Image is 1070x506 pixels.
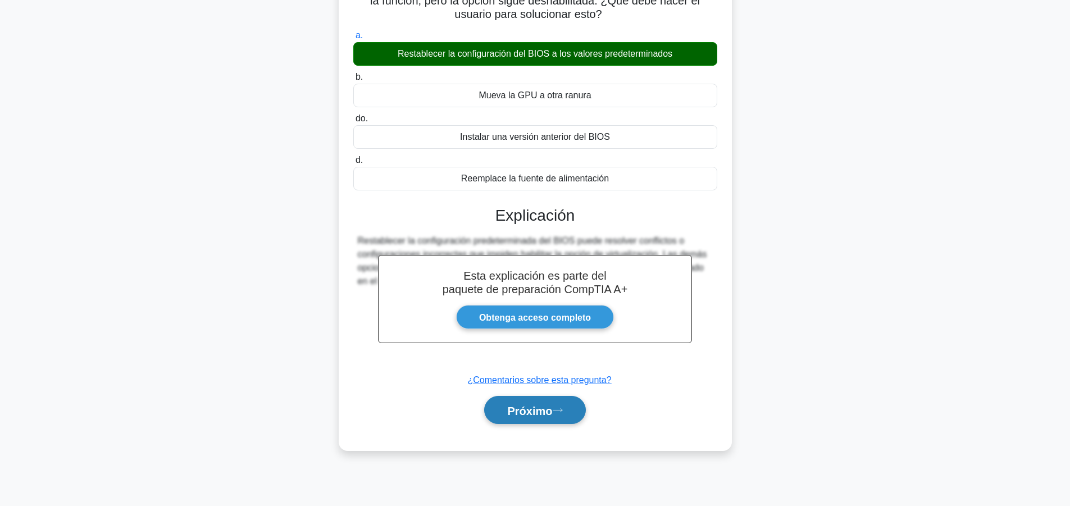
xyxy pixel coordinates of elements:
font: Próximo [507,404,552,417]
a: ¿Comentarios sobre esta pregunta? [467,375,611,385]
font: Instalar una versión anterior del BIOS [460,132,610,142]
font: Restablecer la configuración predeterminada del BIOS puede resolver conflictos o configuraciones ... [358,236,707,286]
font: a. [356,30,363,40]
font: Reemplace la fuente de alimentación [461,174,609,183]
font: Explicación [495,207,575,224]
font: b. [356,72,363,81]
a: Obtenga acceso completo [456,305,614,329]
font: do. [356,113,368,123]
font: d. [356,155,363,165]
button: Próximo [484,396,585,425]
font: Mueva la GPU a otra ranura [479,90,591,100]
font: Restablecer la configuración del BIOS a los valores predeterminados [398,49,672,58]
